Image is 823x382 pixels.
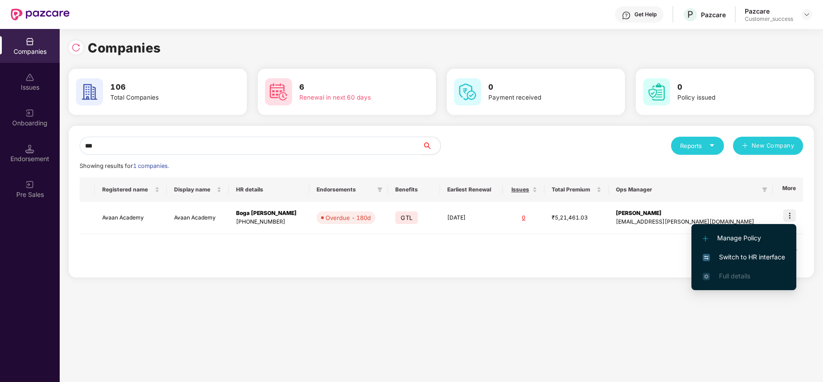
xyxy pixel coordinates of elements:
[422,142,440,149] span: search
[488,81,595,93] h3: 0
[167,177,228,202] th: Display name
[733,137,803,155] button: plusNew Company
[634,11,657,18] div: Get Help
[677,81,784,93] h3: 0
[745,15,793,23] div: Customer_success
[680,141,715,150] div: Reports
[80,162,169,169] span: Showing results for
[25,37,34,46] img: svg+xml;base64,PHN2ZyBpZD0iQ29tcGFuaWVzIiB4bWxucz0iaHR0cDovL3d3dy53My5vcmcvMjAwMC9zdmciIHdpZHRoPS...
[643,78,670,105] img: svg+xml;base64,PHN2ZyB4bWxucz0iaHR0cDovL3d3dy53My5vcmcvMjAwMC9zdmciIHdpZHRoPSI2MCIgaGVpZ2h0PSI2MC...
[76,78,103,105] img: svg+xml;base64,PHN2ZyB4bWxucz0iaHR0cDovL3d3dy53My5vcmcvMjAwMC9zdmciIHdpZHRoPSI2MCIgaGVpZ2h0PSI2MC...
[375,184,384,195] span: filter
[265,78,292,105] img: svg+xml;base64,PHN2ZyB4bWxucz0iaHR0cDovL3d3dy53My5vcmcvMjAwMC9zdmciIHdpZHRoPSI2MCIgaGVpZ2h0PSI2MC...
[760,184,769,195] span: filter
[510,186,530,193] span: Issues
[709,143,715,148] span: caret-down
[703,273,710,280] img: svg+xml;base64,PHN2ZyB4bWxucz0iaHR0cDovL3d3dy53My5vcmcvMjAwMC9zdmciIHdpZHRoPSIxNi4zNjMiIGhlaWdodD...
[745,7,793,15] div: Pazcare
[742,143,748,150] span: plus
[236,209,302,218] div: Boga [PERSON_NAME]
[616,186,758,193] span: Ops Manager
[11,9,70,20] img: New Pazcare Logo
[616,209,766,218] div: [PERSON_NAME]
[762,187,767,192] span: filter
[299,93,406,102] div: Renewal in next 60 days
[88,38,161,58] h1: Companies
[395,211,418,224] span: GTL
[488,93,595,102] div: Payment received
[299,81,406,93] h3: 6
[110,93,217,102] div: Total Companies
[701,10,726,19] div: Pazcare
[552,186,595,193] span: Total Premium
[167,202,228,234] td: Avaan Academy
[71,43,80,52] img: svg+xml;base64,PHN2ZyBpZD0iUmVsb2FkLTMyeDMyIiB4bWxucz0iaHR0cDovL3d3dy53My5vcmcvMjAwMC9zdmciIHdpZH...
[317,186,374,193] span: Endorsements
[552,214,601,222] div: ₹5,21,461.03
[174,186,214,193] span: Display name
[25,73,34,82] img: svg+xml;base64,PHN2ZyBpZD0iSXNzdWVzX2Rpc2FibGVkIiB4bWxucz0iaHR0cDovL3d3dy53My5vcmcvMjAwMC9zdmciIH...
[440,202,503,234] td: [DATE]
[719,272,750,280] span: Full details
[377,187,383,192] span: filter
[703,252,785,262] span: Switch to HR interface
[703,236,708,241] img: svg+xml;base64,PHN2ZyB4bWxucz0iaHR0cDovL3d3dy53My5vcmcvMjAwMC9zdmciIHdpZHRoPSIxMi4yMDEiIGhlaWdodD...
[616,218,766,226] div: [EMAIL_ADDRESS][PERSON_NAME][DOMAIN_NAME]
[25,109,34,118] img: svg+xml;base64,PHN2ZyB3aWR0aD0iMjAiIGhlaWdodD0iMjAiIHZpZXdCb3g9IjAgMCAyMCAyMCIgZmlsbD0ibm9uZSIgeG...
[687,9,693,20] span: P
[95,202,167,234] td: Avaan Academy
[110,81,217,93] h3: 106
[703,254,710,261] img: svg+xml;base64,PHN2ZyB4bWxucz0iaHR0cDovL3d3dy53My5vcmcvMjAwMC9zdmciIHdpZHRoPSIxNiIgaGVpZ2h0PSIxNi...
[25,180,34,189] img: svg+xml;base64,PHN2ZyB3aWR0aD0iMjAiIGhlaWdodD0iMjAiIHZpZXdCb3g9IjAgMCAyMCAyMCIgZmlsbD0ibm9uZSIgeG...
[388,177,440,202] th: Benefits
[773,177,803,202] th: More
[236,218,302,226] div: [PHONE_NUMBER]
[677,93,784,102] div: Policy issued
[454,78,481,105] img: svg+xml;base64,PHN2ZyB4bWxucz0iaHR0cDovL3d3dy53My5vcmcvMjAwMC9zdmciIHdpZHRoPSI2MCIgaGVpZ2h0PSI2MC...
[326,213,371,222] div: Overdue - 180d
[544,177,609,202] th: Total Premium
[95,177,167,202] th: Registered name
[783,209,796,222] img: icon
[422,137,441,155] button: search
[229,177,309,202] th: HR details
[622,11,631,20] img: svg+xml;base64,PHN2ZyBpZD0iSGVscC0zMngzMiIgeG1sbnM9Imh0dHA6Ly93d3cudzMub3JnLzIwMDAvc3ZnIiB3aWR0aD...
[440,177,503,202] th: Earliest Renewal
[133,162,169,169] span: 1 companies.
[503,177,544,202] th: Issues
[102,186,153,193] span: Registered name
[25,144,34,153] img: svg+xml;base64,PHN2ZyB3aWR0aD0iMTQuNSIgaGVpZ2h0PSIxNC41IiB2aWV3Qm94PSIwIDAgMTYgMTYiIGZpbGw9Im5vbm...
[510,214,537,222] div: 0
[703,233,785,243] span: Manage Policy
[803,11,810,18] img: svg+xml;base64,PHN2ZyBpZD0iRHJvcGRvd24tMzJ4MzIiIHhtbG5zPSJodHRwOi8vd3d3LnczLm9yZy8yMDAwL3N2ZyIgd2...
[752,141,795,150] span: New Company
